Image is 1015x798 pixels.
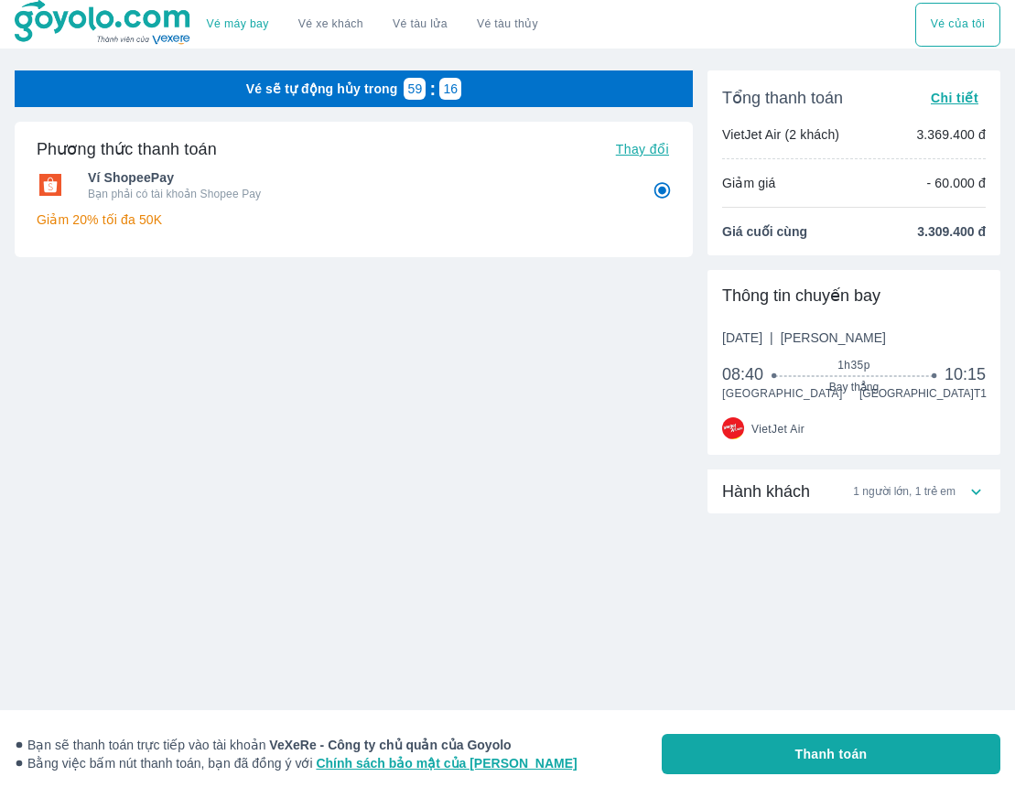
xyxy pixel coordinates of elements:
a: Vé máy bay [207,17,269,31]
span: [DATE] [722,329,886,347]
p: 59 [408,80,423,98]
span: Bạn sẽ thanh toán trực tiếp vào tài khoản [15,736,578,754]
div: choose transportation mode [915,3,1000,47]
span: Hành khách [722,480,810,502]
a: Vé xe khách [298,17,363,31]
span: Thay đổi [616,142,669,156]
div: choose transportation mode [192,3,553,47]
span: [GEOGRAPHIC_DATA] T1 [859,386,986,401]
span: 10:15 [945,363,986,385]
span: Bằng việc bấm nút thanh toán, bạn đã đồng ý với [15,754,578,772]
a: Vé tàu lửa [378,3,462,47]
button: Vé tàu thủy [462,3,553,47]
p: VietJet Air (2 khách) [722,125,839,144]
p: : [426,80,439,98]
p: 16 [443,80,458,98]
div: Hành khách1 người lớn, 1 trẻ em [707,469,1000,513]
strong: VeXeRe - Công ty chủ quản của Goyolo [269,738,511,752]
span: 08:40 [722,363,775,385]
button: Thanh toán [662,734,1000,774]
span: Thanh toán [795,745,868,763]
span: 1 người lớn, 1 trẻ em [853,484,956,499]
button: Thay đổi [609,136,676,162]
button: Chi tiết [923,85,986,111]
p: Giảm giá [722,174,775,192]
span: Bay thẳng [775,380,934,394]
p: - 60.000 đ [926,174,986,192]
p: Vé sẽ tự động hủy trong [246,80,398,98]
span: VietJet Air [751,422,804,437]
button: Vé của tôi [915,3,1000,47]
img: Ví ShopeePay [37,174,64,196]
div: Thông tin chuyến bay [722,285,986,307]
p: 3.369.400 đ [916,125,986,144]
p: Bạn phải có tài khoản Shopee Pay [88,187,627,201]
p: Giảm 20% tối đa 50K [37,210,671,229]
span: Giá cuối cùng [722,222,807,241]
a: Chính sách bảo mật của [PERSON_NAME] [316,756,577,771]
div: Ví ShopeePayVí ShopeePayBạn phải có tài khoản Shopee Pay [37,163,671,207]
span: | [770,330,773,345]
span: 1h35p [775,358,934,372]
span: [PERSON_NAME] [781,330,886,345]
span: 3.309.400 đ [917,222,986,241]
span: Ví ShopeePay [88,168,627,187]
span: Tổng thanh toán [722,87,843,109]
span: Chi tiết [931,91,978,105]
h6: Phương thức thanh toán [37,138,217,160]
